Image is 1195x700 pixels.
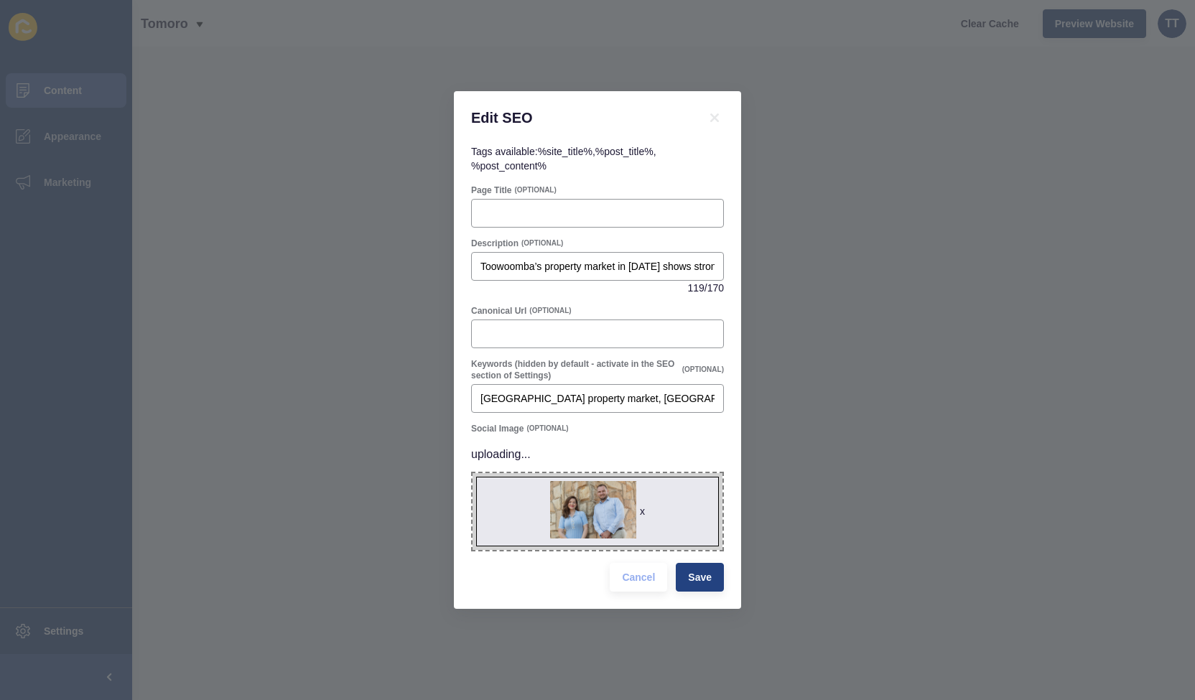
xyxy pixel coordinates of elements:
label: Keywords (hidden by default - activate in the SEO section of Settings) [471,358,679,381]
span: Save [688,570,712,584]
code: %post_content% [471,160,547,172]
div: x [640,504,645,518]
span: (OPTIONAL) [529,306,571,316]
p: uploading... [471,437,724,472]
span: Tags available: , , [471,146,656,172]
span: (OPTIONAL) [521,238,563,248]
span: 170 [707,281,724,295]
span: (OPTIONAL) [682,365,724,375]
code: %post_title% [595,146,654,157]
label: Social Image [471,423,524,434]
label: Page Title [471,185,511,196]
label: Canonical Url [471,305,526,317]
span: Cancel [622,570,655,584]
span: (OPTIONAL) [526,424,568,434]
button: Save [676,563,724,592]
span: / [705,281,707,295]
span: (OPTIONAL) [514,185,556,195]
span: 119 [687,281,704,295]
button: Cancel [610,563,667,592]
h1: Edit SEO [471,108,688,127]
code: %site_title% [538,146,592,157]
label: Description [471,238,519,249]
